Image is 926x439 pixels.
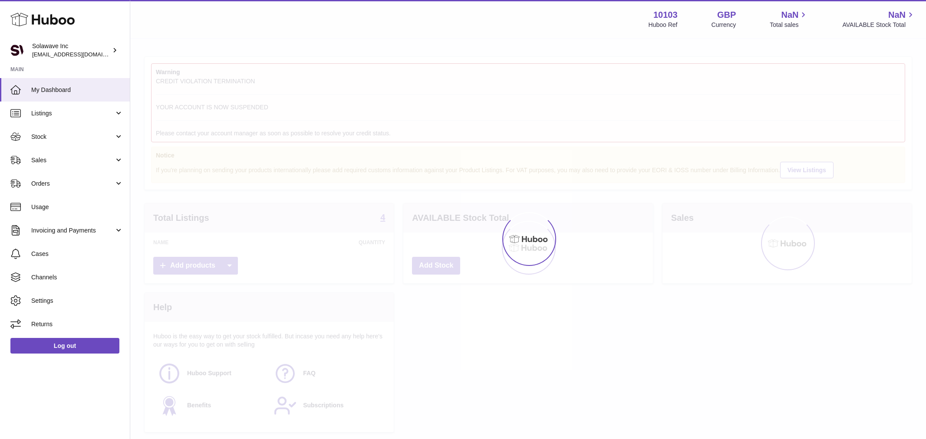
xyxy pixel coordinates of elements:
strong: 10103 [653,9,678,21]
span: NaN [781,9,798,21]
a: NaN Total sales [770,9,808,29]
div: Solawave Inc [32,42,110,59]
span: Settings [31,297,123,305]
img: internalAdmin-10103@internal.huboo.com [10,44,23,57]
span: Returns [31,320,123,328]
a: NaN AVAILABLE Stock Total [842,9,916,29]
span: AVAILABLE Stock Total [842,21,916,29]
span: My Dashboard [31,86,123,94]
span: Orders [31,180,114,188]
span: Invoicing and Payments [31,226,114,235]
span: NaN [888,9,906,21]
span: [EMAIL_ADDRESS][DOMAIN_NAME] [32,51,128,58]
div: Currency [712,21,736,29]
a: Log out [10,338,119,354]
span: Usage [31,203,123,211]
span: Total sales [770,21,808,29]
span: Sales [31,156,114,164]
div: Huboo Ref [649,21,678,29]
strong: GBP [717,9,736,21]
span: Stock [31,133,114,141]
span: Cases [31,250,123,258]
span: Channels [31,273,123,282]
span: Listings [31,109,114,118]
